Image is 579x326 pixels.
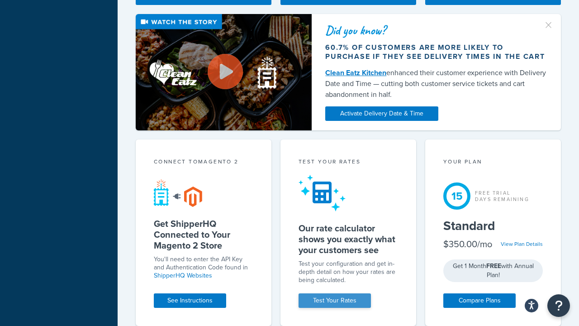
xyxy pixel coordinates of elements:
[154,255,253,280] p: You'll need to enter the API Key and Authentication Code found in
[486,261,501,271] strong: FREE
[154,271,212,280] a: ShipperHQ Websites
[299,260,398,284] div: Test your configuration and get in-depth detail on how your rates are being calculated.
[501,240,543,248] a: View Plan Details
[443,158,543,168] div: Your Plan
[325,106,438,121] a: Activate Delivery Date & Time
[299,223,398,255] h5: Our rate calculator shows you exactly what your customers see
[325,67,386,78] a: Clean Eatz Kitchen
[443,259,543,282] div: Get 1 Month with Annual Plan!
[154,179,202,207] img: connect-shq-magento-24cdf84b.svg
[325,24,547,37] div: Did you know?
[299,158,398,168] div: Test your rates
[325,67,547,100] div: enhanced their customer experience with Delivery Date and Time — cutting both customer service ti...
[443,219,543,233] h5: Standard
[154,158,253,168] div: Connect to Magento 2
[475,190,529,202] div: Free Trial Days Remaining
[299,293,371,308] a: Test Your Rates
[547,294,570,317] button: Open Resource Center
[154,293,226,308] a: See Instructions
[443,238,492,250] div: $350.00/mo
[443,293,516,308] a: Compare Plans
[136,14,312,130] img: Video thumbnail
[443,182,470,210] div: 15
[154,218,253,251] h5: Get ShipperHQ Connected to Your Magento 2 Store
[325,43,547,61] div: 60.7% of customers are more likely to purchase if they see delivery times in the cart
